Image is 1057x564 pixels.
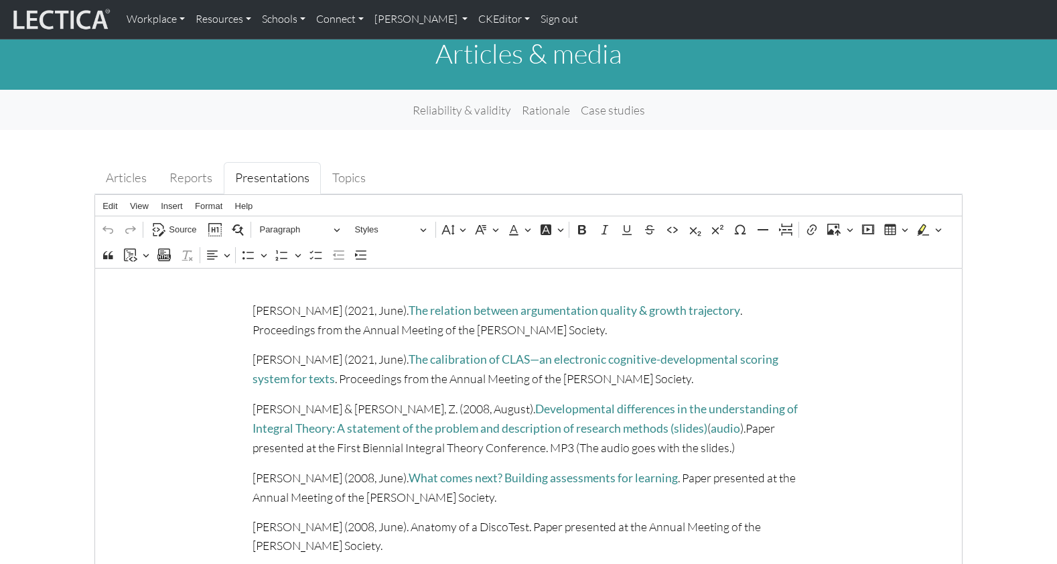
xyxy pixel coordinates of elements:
[253,352,778,386] a: The calibration of CLAS—an electronic cognitive-developmental scoring system for texts
[130,202,149,210] span: View
[257,5,311,33] a: Schools
[195,202,222,210] span: Format
[311,5,369,33] a: Connect
[321,162,377,194] a: Topics
[349,219,433,240] button: Styles
[575,95,650,125] a: Case studies
[253,517,805,555] p: [PERSON_NAME] (2008, June). Anatomy of a DiscoTest. Paper presented at the Annual Meeting of the ...
[369,5,473,33] a: [PERSON_NAME]
[235,202,253,210] span: Help
[146,219,202,240] button: Source
[224,162,321,194] a: Presentations
[711,421,740,435] a: audio
[121,5,190,33] a: Workplace
[254,219,346,240] button: Paragraph, Heading
[95,195,962,217] div: Editor menu bar
[10,7,111,32] img: lecticalive
[190,5,257,33] a: Resources
[409,303,740,318] a: The relation between argumentation quality & growth trajectory
[535,5,583,33] a: Sign out
[253,399,805,457] p: [PERSON_NAME] & [PERSON_NAME], Z. (2008, August). ( ).Paper presented at the First Biennial Integ...
[354,222,415,238] span: Styles
[253,468,805,506] p: [PERSON_NAME] (2008, June). . Paper presented at the Annual Meeting of the [PERSON_NAME] Society.
[102,202,117,210] span: Edit
[253,350,805,389] p: [PERSON_NAME] (2021, June). . Proceedings from the Annual Meeting of the [PERSON_NAME] Society.
[158,162,224,194] a: Reports
[409,471,678,485] a: What comes next? Building assessments for learning
[253,301,805,339] p: [PERSON_NAME] (2021, June). . Proceedings from the Annual Meeting of the [PERSON_NAME] Society.
[95,216,962,267] div: Editor toolbar
[407,95,516,125] a: Reliability & validity
[516,95,575,125] a: Rationale
[94,162,158,194] a: Articles
[161,202,183,210] span: Insert
[259,222,329,238] span: Paragraph
[169,222,196,238] span: Source
[473,5,535,33] a: CKEditor
[94,38,963,70] h1: Articles & media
